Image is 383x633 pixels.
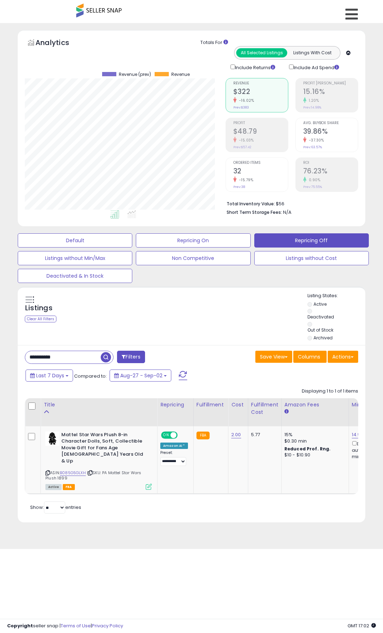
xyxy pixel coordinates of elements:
button: Deactivated & In Stock [18,269,132,283]
span: Columns [298,353,320,360]
small: 0.90% [306,177,321,183]
div: Amazon AI * [160,443,188,449]
p: Listing States: [307,293,365,299]
span: Avg. Buybox Share [303,121,358,125]
b: Mattel Star Wars Plush 8-in Character Dolls, Soft, Collectible Movie Gift for Fans Age [DEMOGRAPH... [61,432,148,466]
small: Prev: $57.42 [233,145,251,149]
span: Last 7 Days [36,372,64,379]
button: Filters [117,351,145,363]
b: Reduced Prof. Rng. [284,446,331,452]
button: Columns [293,351,327,363]
div: ASIN: [45,432,152,489]
span: Revenue (prev) [119,72,151,77]
div: Clear All Filters [25,316,56,322]
button: Last 7 Days [26,370,73,382]
button: Save View [255,351,292,363]
span: Show: entries [30,504,81,511]
small: Prev: 38 [233,185,245,189]
span: ON [162,432,171,438]
div: Preset: [160,450,188,466]
div: Fulfillment [196,401,225,409]
div: Cost [231,401,245,409]
h2: 15.16% [303,88,358,97]
span: OFF [177,432,188,438]
button: Non Competitive [136,251,250,265]
h2: $322 [233,88,288,97]
div: 15% [284,432,343,438]
small: -37.30% [306,138,324,143]
label: Archived [313,335,333,341]
a: 2.00 [231,431,241,438]
div: Fulfillment Cost [251,401,278,416]
span: Revenue [233,82,288,85]
label: Deactivated [307,314,334,320]
button: Default [18,233,132,248]
span: Revenue [171,72,190,77]
small: Amazon Fees. [284,409,289,415]
span: ROI [303,161,358,165]
div: $10 - $10.90 [284,452,343,458]
b: Short Term Storage Fees: [227,209,282,215]
span: | SKU: PA Mattel Star Wars Plush 1899 [45,470,141,481]
li: $56 [227,199,353,207]
b: Total Inventory Value: [227,201,275,207]
small: -15.79% [237,177,254,183]
img: 41f8an5l0zL._SL40_.jpg [45,432,60,446]
label: Out of Stock [307,327,333,333]
span: Profit [233,121,288,125]
button: Actions [328,351,358,363]
a: 14.99 [352,431,363,438]
h2: 32 [233,167,288,177]
h2: 39.86% [303,127,358,137]
small: -16.02% [237,98,254,103]
button: Repricing Off [254,233,369,248]
span: FBA [63,484,75,490]
button: Aug-27 - Sep-02 [110,370,171,382]
span: Aug-27 - Sep-02 [120,372,162,379]
div: Include Returns [225,63,284,71]
div: Displaying 1 to 1 of 1 items [302,388,358,395]
div: Include Ad Spend [284,63,350,71]
small: FBA [196,432,210,439]
button: All Selected Listings [236,48,287,57]
a: B085G5GLXH [60,470,86,476]
small: Prev: $383 [233,105,249,110]
h5: Analytics [35,38,83,49]
span: Compared to: [74,373,107,379]
small: -15.03% [237,138,254,143]
small: 1.20% [306,98,319,103]
span: Profit [PERSON_NAME] [303,82,358,85]
span: Ordered Items [233,161,288,165]
small: Prev: 75.55% [303,185,322,189]
h2: $48.79 [233,127,288,137]
button: Listings without Min/Max [18,251,132,265]
div: Amazon Fees [284,401,346,409]
span: N/A [283,209,292,216]
div: Repricing [160,401,190,409]
button: Repricing On [136,233,250,248]
div: 5.77 [251,432,276,438]
h5: Listings [25,303,52,313]
small: Prev: 63.57% [303,145,322,149]
div: Title [44,401,154,409]
button: Listings without Cost [254,251,369,265]
label: Active [313,301,327,307]
button: Listings With Cost [287,48,338,57]
div: $0.30 min [284,438,343,444]
h2: 76.23% [303,167,358,177]
small: Prev: 14.98% [303,105,321,110]
div: Totals For [200,39,360,46]
span: All listings currently available for purchase on Amazon [45,484,62,490]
